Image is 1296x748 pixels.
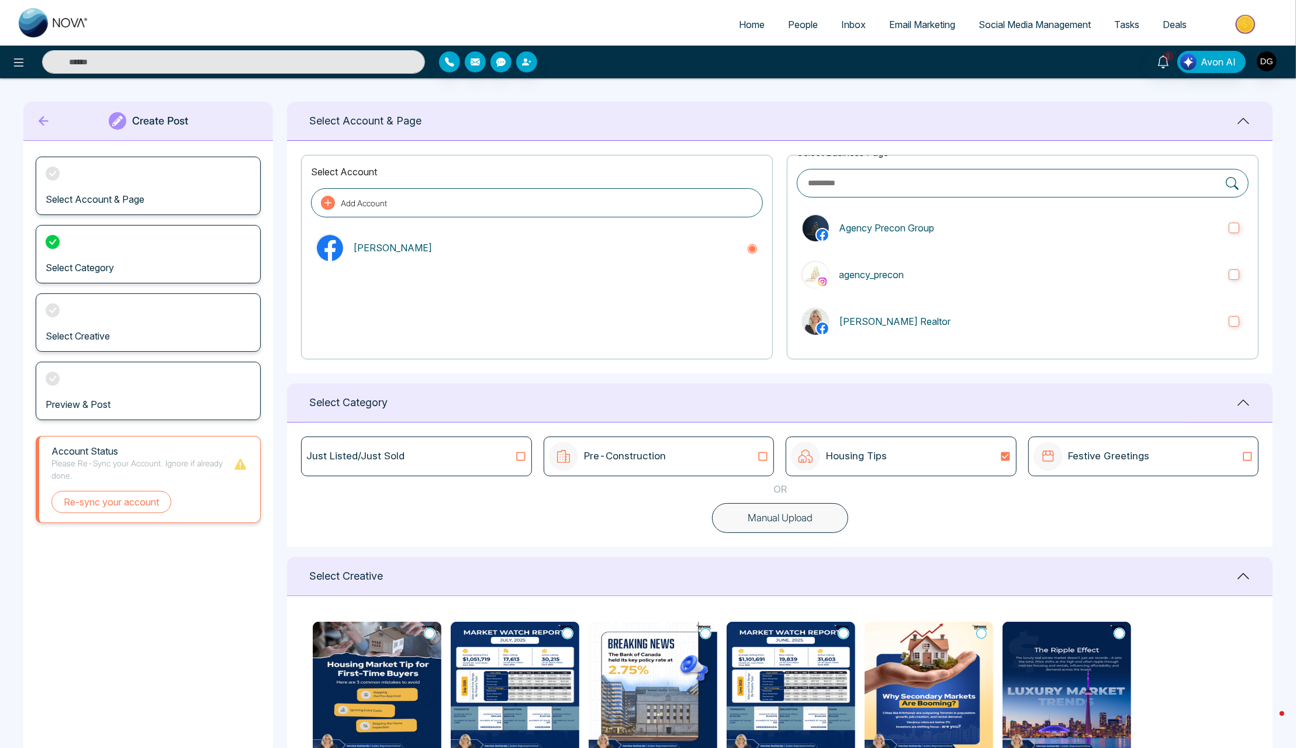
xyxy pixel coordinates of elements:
[1069,449,1150,464] p: Festive Greetings
[839,314,1219,328] p: [PERSON_NAME] Realtor
[1180,54,1197,70] img: Lead Flow
[712,503,848,534] button: Manual Upload
[826,449,887,464] p: Housing Tips
[817,276,828,288] img: instagram
[51,491,171,513] button: Re-sync your account
[1204,11,1289,37] img: Market-place.gif
[584,449,666,464] p: Pre-Construction
[132,115,188,127] h1: Create Post
[51,457,233,482] p: Please Re-Sync your Account. Ignore if already done.
[1114,19,1139,30] span: Tasks
[803,215,829,241] img: Agency Precon Group
[309,115,421,127] h1: Select Account & Page
[803,309,829,335] img: Denise Gottardo Realtor
[311,188,763,217] button: Add Account
[839,268,1219,282] p: agency_precon
[353,241,737,255] p: [PERSON_NAME]
[889,19,955,30] span: Email Marketing
[979,19,1091,30] span: Social Media Management
[46,262,114,273] h3: Select Category
[773,482,787,497] p: OR
[46,194,144,205] h3: Select Account & Page
[727,13,776,36] a: Home
[46,331,110,342] h3: Select Creative
[1201,55,1236,69] span: Avon AI
[1103,13,1151,36] a: Tasks
[1163,19,1187,30] span: Deals
[1163,51,1174,61] span: 1
[1034,442,1063,471] img: icon
[1177,51,1246,73] button: Avon AI
[1149,51,1177,71] a: 1
[967,13,1103,36] a: Social Media Management
[549,442,578,471] img: icon
[877,13,967,36] a: Email Marketing
[839,221,1219,235] p: Agency Precon Group
[830,13,877,36] a: Inbox
[306,449,405,464] p: Just Listed/Just Sold
[309,396,388,409] h1: Select Category
[309,570,383,583] h1: Select Creative
[1229,223,1239,233] input: Agency Precon GroupAgency Precon Group
[841,19,866,30] span: Inbox
[1257,51,1277,71] img: User Avatar
[788,19,818,30] span: People
[51,446,233,457] h1: Account Status
[1229,269,1239,280] input: instagramagency_precon
[791,442,820,471] img: icon
[1151,13,1198,36] a: Deals
[341,197,387,209] p: Add Account
[46,399,110,410] h3: Preview & Post
[776,13,830,36] a: People
[1256,708,1284,736] iframe: Intercom live chat
[1229,316,1239,327] input: Denise Gottardo Realtor[PERSON_NAME] Realtor
[19,8,89,37] img: Nova CRM Logo
[739,19,765,30] span: Home
[311,165,763,179] p: Select Account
